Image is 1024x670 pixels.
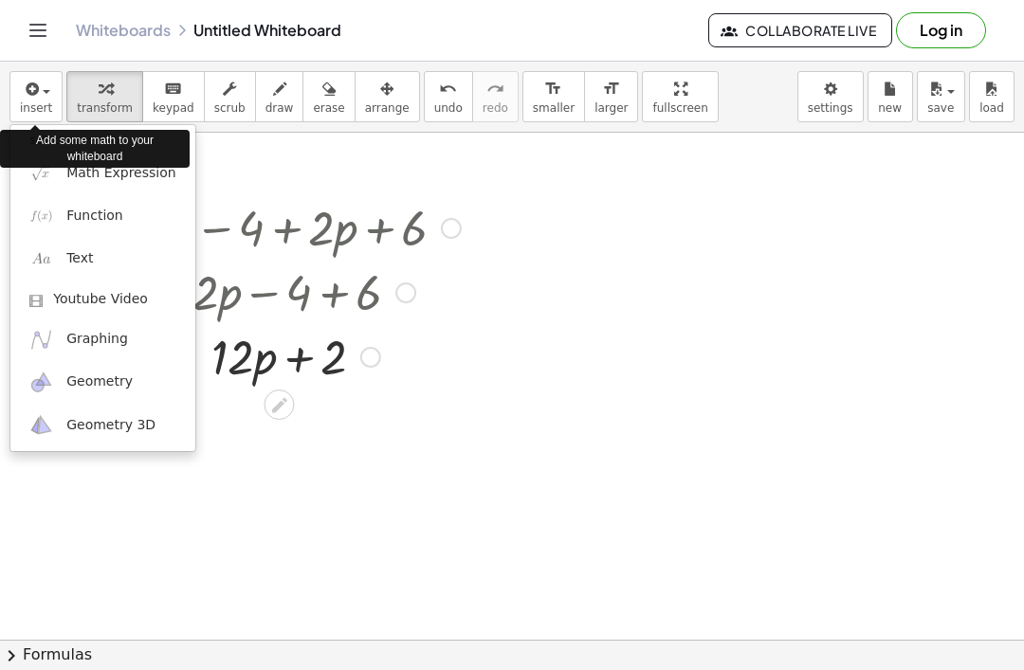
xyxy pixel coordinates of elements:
img: sqrt_x.png [29,161,53,185]
span: Geometry [66,372,133,391]
a: Function [10,194,195,237]
img: ggb-geometry.svg [29,371,53,394]
span: Youtube Video [53,290,148,309]
a: Math Expression [10,152,195,194]
img: f_x.png [29,204,53,227]
a: Text [10,238,195,281]
span: Function [66,207,123,226]
img: ggb-graphing.svg [29,328,53,352]
a: Geometry 3D [10,404,195,446]
img: Aa.png [29,247,53,271]
span: Graphing [66,330,128,349]
a: Geometry [10,361,195,404]
span: Geometry 3D [66,416,155,435]
a: Graphing [10,318,195,361]
span: Math Expression [66,164,175,183]
span: Text [66,249,93,268]
img: ggb-3d.svg [29,413,53,437]
a: Youtube Video [10,281,195,318]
